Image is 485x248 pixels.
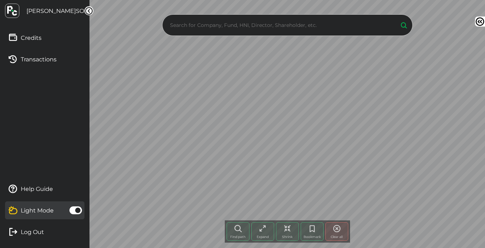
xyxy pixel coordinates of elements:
span: Credits [21,34,42,41]
span: Log Out [21,229,44,235]
span: Clear all [331,235,343,239]
span: SONI [76,8,91,14]
a: Log Out [5,223,84,241]
span: [PERSON_NAME] [26,8,76,14]
span: Light Mode [21,207,54,214]
span: Shrink [282,235,292,239]
input: Search for Company, Fund, HNI, Director, Shareholder, etc. [168,20,393,31]
span: Bookmark [304,235,321,239]
span: Help Guide [21,186,53,192]
img: logo [5,4,19,18]
span: Find path [230,235,246,239]
span: Expand [257,235,269,239]
span: Transactions [21,56,57,63]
